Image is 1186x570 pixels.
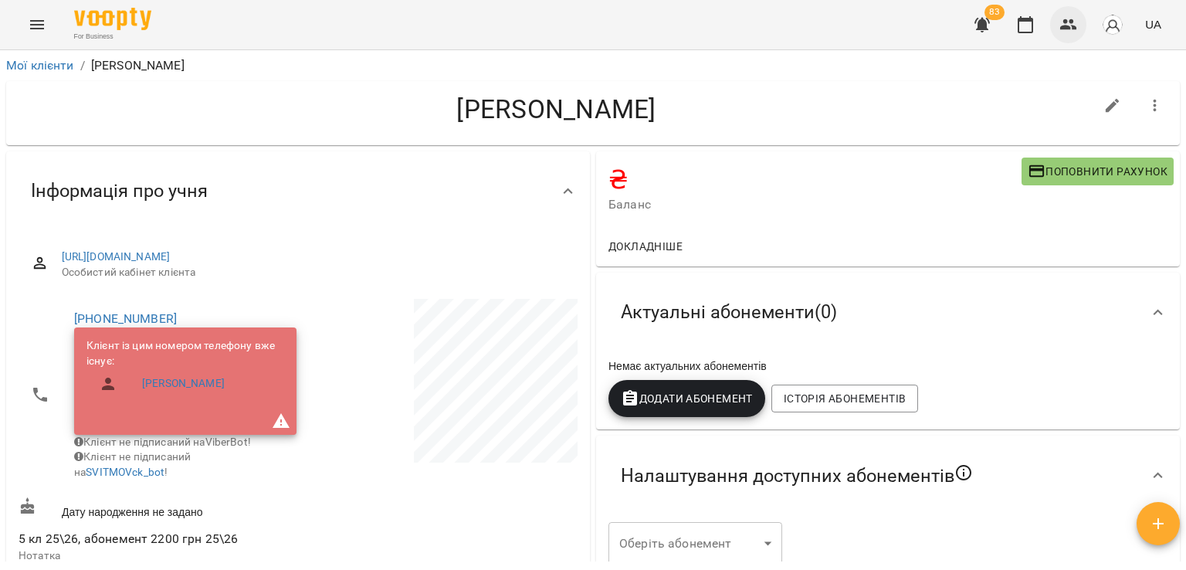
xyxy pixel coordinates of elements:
[621,389,753,408] span: Додати Абонемент
[608,195,1022,214] span: Баланс
[621,300,837,324] span: Актуальні абонементи ( 0 )
[80,56,85,75] li: /
[86,338,284,405] ul: Клієнт із цим номером телефону вже існує:
[31,179,208,203] span: Інформація про учня
[62,250,171,263] a: [URL][DOMAIN_NAME]
[15,494,298,523] div: Дату народження не задано
[984,5,1005,20] span: 83
[605,355,1171,377] div: Немає актуальних абонементів
[91,56,185,75] p: [PERSON_NAME]
[1145,16,1161,32] span: UA
[74,32,151,42] span: For Business
[1102,14,1123,36] img: avatar_s.png
[6,56,1180,75] nav: breadcrumb
[6,151,590,231] div: Інформація про учня
[954,463,973,482] svg: Якщо не обрано жодного, клієнт зможе побачити всі публічні абонементи
[608,164,1022,195] h4: ₴
[142,376,225,392] a: [PERSON_NAME]
[19,548,295,564] p: Нотатка
[74,311,177,326] a: [PHONE_NUMBER]
[74,450,191,478] span: Клієнт не підписаний на !
[608,380,765,417] button: Додати Абонемент
[6,58,74,73] a: Мої клієнти
[19,531,238,546] span: 5 кл 25\26, абонемент 2200 грн 25\26
[602,232,689,260] button: Докладніше
[771,385,918,412] button: Історія абонементів
[621,463,973,488] span: Налаштування доступних абонементів
[1028,162,1167,181] span: Поповнити рахунок
[86,466,164,478] a: SVITMOVck_bot
[608,237,683,256] span: Докладніше
[74,436,251,448] span: Клієнт не підписаний на ViberBot!
[596,436,1180,516] div: Налаштування доступних абонементів
[74,8,151,30] img: Voopty Logo
[596,273,1180,352] div: Актуальні абонементи(0)
[19,6,56,43] button: Menu
[19,93,1094,125] h4: [PERSON_NAME]
[1022,158,1174,185] button: Поповнити рахунок
[62,265,565,280] span: Особистий кабінет клієнта
[784,389,906,408] span: Історія абонементів
[608,522,782,565] div: ​
[1139,10,1167,39] button: UA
